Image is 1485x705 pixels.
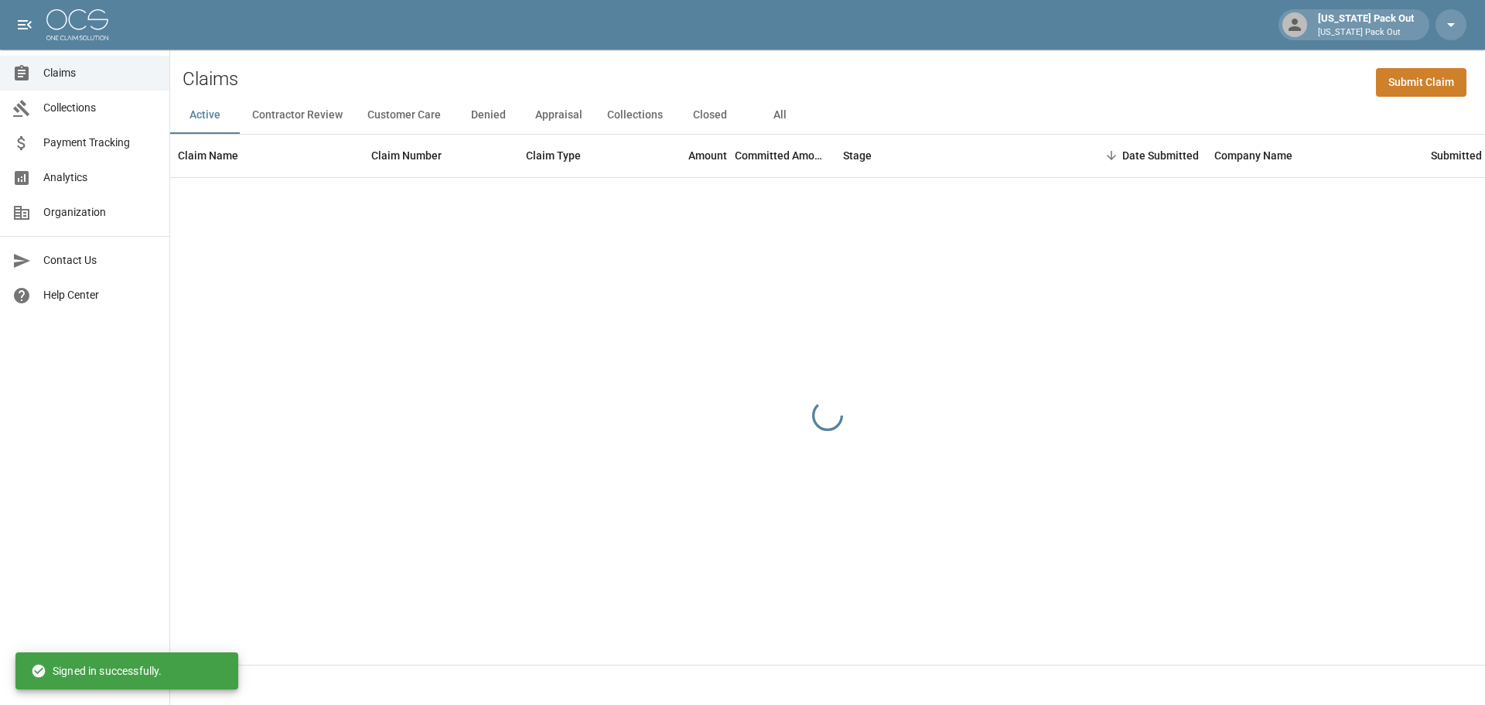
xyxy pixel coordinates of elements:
[688,134,727,177] div: Amount
[1101,145,1122,166] button: Sort
[1122,134,1199,177] div: Date Submitted
[43,287,157,303] span: Help Center
[46,9,108,40] img: ocs-logo-white-transparent.png
[735,134,828,177] div: Committed Amount
[675,97,745,134] button: Closed
[634,134,735,177] div: Amount
[170,97,1485,134] div: dynamic tabs
[43,65,157,81] span: Claims
[595,97,675,134] button: Collections
[31,657,162,685] div: Signed in successfully.
[43,204,157,221] span: Organization
[523,97,595,134] button: Appraisal
[735,134,835,177] div: Committed Amount
[355,97,453,134] button: Customer Care
[43,169,157,186] span: Analytics
[1207,134,1423,177] div: Company Name
[240,97,355,134] button: Contractor Review
[745,97,814,134] button: All
[518,134,634,177] div: Claim Type
[453,97,523,134] button: Denied
[364,134,518,177] div: Claim Number
[1312,11,1420,39] div: [US_STATE] Pack Out
[170,97,240,134] button: Active
[371,134,442,177] div: Claim Number
[1318,26,1414,39] p: [US_STATE] Pack Out
[178,134,238,177] div: Claim Name
[1214,134,1292,177] div: Company Name
[1067,134,1207,177] div: Date Submitted
[43,135,157,151] span: Payment Tracking
[43,252,157,269] span: Contact Us
[183,68,238,91] h2: Claims
[43,100,157,116] span: Collections
[1376,68,1466,97] a: Submit Claim
[9,9,40,40] button: open drawer
[843,134,872,177] div: Stage
[835,134,1067,177] div: Stage
[170,134,364,177] div: Claim Name
[526,134,581,177] div: Claim Type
